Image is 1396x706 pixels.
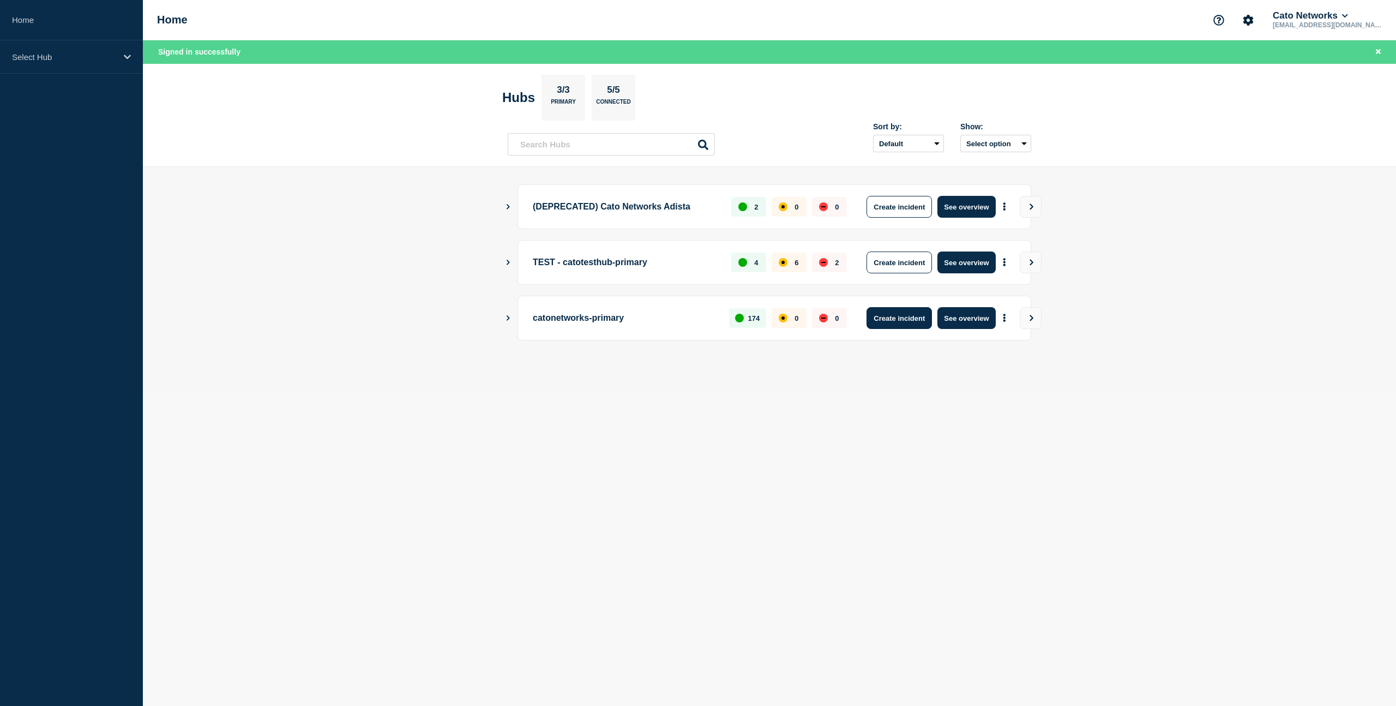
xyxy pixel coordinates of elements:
[819,314,828,322] div: down
[738,202,747,211] div: up
[867,196,932,218] button: Create incident
[835,203,839,211] p: 0
[506,203,511,211] button: Show Connected Hubs
[779,202,787,211] div: affected
[835,259,839,267] p: 2
[754,203,758,211] p: 2
[867,252,932,273] button: Create incident
[1020,196,1042,218] button: View
[12,52,117,62] p: Select Hub
[533,252,719,273] p: TEST - catotesthub-primary
[873,122,944,131] div: Sort by:
[795,314,798,322] p: 0
[596,99,630,110] p: Connected
[603,85,624,99] p: 5/5
[502,90,535,105] h2: Hubs
[937,307,995,329] button: See overview
[1271,10,1350,21] button: Cato Networks
[738,258,747,267] div: up
[997,197,1012,217] button: More actions
[157,14,188,26] h1: Home
[508,133,715,155] input: Search Hubs
[1020,307,1042,329] button: View
[533,307,717,329] p: catonetworks-primary
[819,202,828,211] div: down
[835,314,839,322] p: 0
[779,314,787,322] div: affected
[735,314,744,322] div: up
[1271,21,1384,29] p: [EMAIL_ADDRESS][DOMAIN_NAME]
[960,122,1031,131] div: Show:
[1371,46,1385,58] button: Close banner
[553,85,574,99] p: 3/3
[533,196,719,218] p: (DEPRECATED) Cato Networks Adista
[506,259,511,267] button: Show Connected Hubs
[1020,252,1042,273] button: View
[754,259,758,267] p: 4
[960,135,1031,152] button: Select option
[506,314,511,322] button: Show Connected Hubs
[873,135,944,152] select: Sort by
[158,47,240,56] span: Signed in successfully
[937,252,995,273] button: See overview
[795,203,798,211] p: 0
[779,258,787,267] div: affected
[1207,9,1230,32] button: Support
[997,308,1012,328] button: More actions
[748,314,760,322] p: 174
[551,99,576,110] p: Primary
[867,307,932,329] button: Create incident
[997,253,1012,273] button: More actions
[1237,9,1260,32] button: Account settings
[937,196,995,218] button: See overview
[795,259,798,267] p: 6
[819,258,828,267] div: down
